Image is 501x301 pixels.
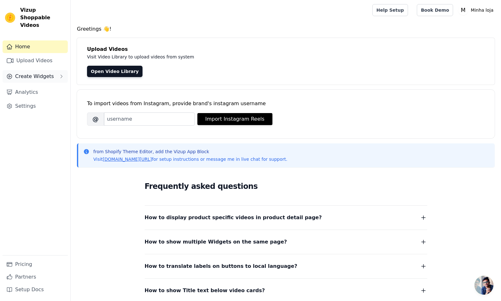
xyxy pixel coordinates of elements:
h2: Frequently asked questions [145,180,427,193]
h4: Greetings 👋! [77,25,495,33]
a: Analytics [3,86,68,99]
button: Import Instagram Reels [197,113,272,125]
a: Setup Docs [3,283,68,296]
a: Settings [3,100,68,112]
a: Book Demo [417,4,453,16]
a: Pricing [3,258,68,271]
button: How to translate labels on buttons to local language? [145,262,427,271]
button: How to display product specific videos in product detail page? [145,213,427,222]
a: Upload Videos [3,54,68,67]
span: @ [87,112,104,126]
h4: Upload Videos [87,45,485,53]
p: from Shopify Theme Editor, add the Vizup App Block [93,148,287,155]
button: How to show multiple Widgets on the same page? [145,238,427,246]
img: Vizup [5,13,15,23]
span: How to translate labels on buttons to local language? [145,262,297,271]
button: How to show Title text below video cards? [145,286,427,295]
a: Partners [3,271,68,283]
text: M [461,7,466,13]
input: username [104,112,195,126]
button: M Minha loja [458,4,496,16]
span: How to show multiple Widgets on the same page? [145,238,287,246]
span: Vizup Shoppable Videos [20,6,65,29]
div: To import videos from Instagram, provide brand's instagram username [87,100,485,107]
a: [DOMAIN_NAME][URL] [103,157,152,162]
p: Visit for setup instructions or message me in live chat for support. [93,156,287,162]
button: Create Widgets [3,70,68,83]
a: Help Setup [372,4,408,16]
div: Bate-papo aberto [475,276,493,295]
p: Visit Video Library to upload videos from system [87,53,370,61]
a: Home [3,40,68,53]
span: How to display product specific videos in product detail page? [145,213,322,222]
p: Minha loja [468,4,496,16]
span: Create Widgets [15,73,54,80]
span: How to show Title text below video cards? [145,286,265,295]
a: Open Video Library [87,66,143,77]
